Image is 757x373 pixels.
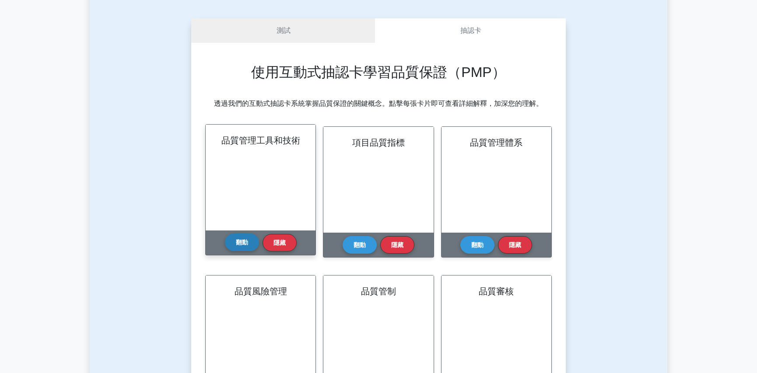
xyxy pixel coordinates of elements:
font: 品質管理體系 [470,138,522,147]
button: 翻動 [343,236,377,254]
button: 翻動 [460,236,494,254]
button: 隱藏 [380,236,414,254]
font: 翻動 [471,241,484,248]
button: 隱藏 [263,234,297,251]
a: 抽認卡 [375,18,566,43]
font: 測試 [277,27,291,34]
font: 翻動 [354,241,366,248]
font: 品質管理工具和技術 [221,136,300,145]
font: 透過我們的互動式抽認卡系統掌握品質保證的關鍵概念。點擊每張卡片即可查看詳細解釋，加深您的理解。 [214,100,543,107]
font: 隱藏 [273,239,286,246]
button: 隱藏 [498,236,532,254]
font: 隱藏 [391,241,403,248]
font: 使用互動式抽認卡學習品質保證（PMP） [251,64,505,80]
a: 測試 [191,18,375,43]
font: 翻動 [236,239,248,246]
font: 品質管制 [361,286,396,296]
font: 抽認卡 [460,27,481,34]
font: 品質風險管理 [235,286,287,296]
font: 品質審核 [479,286,514,296]
button: 翻動 [225,234,259,251]
font: 項目品質指標 [352,138,405,147]
font: 隱藏 [509,241,521,248]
